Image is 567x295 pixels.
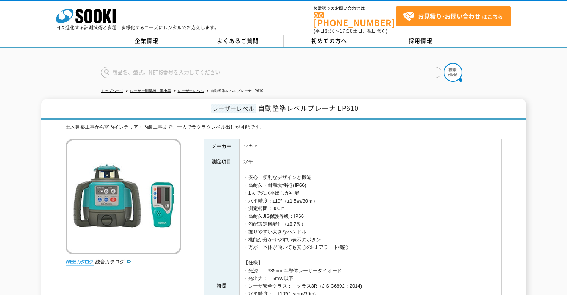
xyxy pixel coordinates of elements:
td: 水平 [239,154,501,170]
td: ソキア [239,139,501,154]
span: はこちら [403,11,503,22]
img: webカタログ [66,258,94,266]
a: 総合カタログ [95,259,132,264]
span: 8:50 [325,28,335,34]
strong: お見積り･お問い合わせ [418,12,481,21]
div: 土木建築工事から室内インテリア・内装工事まで、一人でラクラクレベル出しが可能です。 [66,123,502,131]
a: よくあるご質問 [192,35,284,47]
a: [PHONE_NUMBER] [314,12,396,27]
li: 自動整準レベルプレーナ LP610 [205,87,264,95]
span: 自動整準レベルプレーナ LP610 [258,103,359,113]
a: 初めての方へ [284,35,375,47]
a: お見積り･お問い合わせはこちら [396,6,511,26]
th: 測定項目 [204,154,239,170]
span: 17:30 [340,28,353,34]
p: 日々進化する計測技術と多種・多様化するニーズにレンタルでお応えします。 [56,25,219,30]
a: レーザー測量機・墨出器 [130,89,171,93]
span: (平日 ～ 土日、祝日除く) [314,28,387,34]
span: レーザーレベル [211,104,256,113]
img: 自動整準レベルプレーナ LP610 [66,139,181,254]
a: 採用情報 [375,35,466,47]
a: レーザーレベル [178,89,204,93]
img: btn_search.png [444,63,462,82]
input: 商品名、型式、NETIS番号を入力してください [101,67,441,78]
span: お電話でのお問い合わせは [314,6,396,11]
a: 企業情報 [101,35,192,47]
a: トップページ [101,89,123,93]
span: 初めての方へ [311,37,347,45]
th: メーカー [204,139,239,154]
